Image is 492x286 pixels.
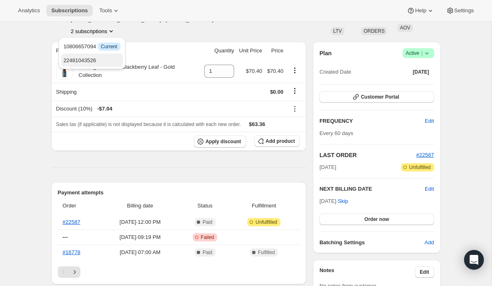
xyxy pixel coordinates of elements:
h2: Payment attempts [58,189,300,197]
th: Order [58,197,101,215]
button: #22587 [416,151,434,159]
button: Add [419,236,439,249]
span: Fulfillment [233,202,295,210]
span: Edit [420,269,429,275]
span: Customer Portal [361,94,399,100]
span: 10806657094 [64,43,121,50]
h6: Batching Settings [319,239,424,247]
button: 22481043526 [61,54,123,67]
span: Status [182,202,228,210]
span: Created Date [319,68,351,76]
button: Edit [425,185,434,193]
th: Unit Price [237,42,264,60]
h2: FREQUENCY [319,117,425,125]
button: Subscriptions [46,5,93,16]
span: Billing date [103,202,177,210]
span: Current [101,43,117,50]
h3: Notes [319,266,415,278]
button: Order now [319,214,434,225]
span: Fulfilled [258,249,275,256]
button: Analytics [13,5,45,16]
span: [DATE] · 12:00 PM [103,218,177,226]
span: - $7.04 [97,105,112,113]
span: Every 60 days [319,130,353,136]
span: Active [406,49,431,57]
button: Product actions [71,27,116,35]
span: Add product [266,138,295,144]
span: Help [415,7,426,14]
div: Firming Serum w/ Blackberry Leaf - Gold Collection [73,63,200,79]
button: Skip [333,195,353,208]
span: $70.40 [246,68,262,74]
button: Next [69,266,80,278]
span: Analytics [18,7,40,14]
a: #16778 [63,249,80,255]
span: --- [63,234,68,240]
span: Paid [203,219,212,225]
span: Skip [338,197,348,205]
a: #22587 [416,152,434,158]
button: Help [402,5,439,16]
span: ORDERS [364,28,385,34]
button: Customer Portal [319,91,434,103]
button: Shipping actions [288,86,301,95]
span: | [421,50,422,56]
span: Paid [203,249,212,256]
h2: Plan [319,49,332,57]
span: [DATE] · 09:19 PM [103,233,177,241]
th: Quantity [202,42,237,60]
button: 10806657094 InfoCurrent [61,40,123,53]
span: 22481043526 [64,57,96,63]
span: Apply discount [205,138,241,145]
button: [DATE] [408,66,434,78]
h2: LAST ORDER [319,151,416,159]
span: $63.36 [249,121,265,127]
span: Add [424,239,434,247]
span: $70.40 [267,68,283,74]
span: Sales tax (if applicable) is not displayed because it is calculated with each new order. [56,122,241,127]
button: Settings [441,5,479,16]
th: Product [51,42,202,60]
span: Subscriptions [51,7,88,14]
div: Discount (10%) [56,105,284,113]
button: Apply discount [194,135,246,148]
span: Tools [99,7,112,14]
span: Edit [425,117,434,125]
nav: Pagination [58,266,300,278]
span: Unfulfilled [255,219,277,225]
button: Edit [420,115,439,128]
span: Order now [364,216,389,223]
button: Product actions [288,66,301,75]
span: AOV [400,25,410,31]
span: [DATE] · 07:00 AM [103,248,177,257]
span: [DATE] · [319,198,348,204]
span: [DATE] [319,163,336,171]
h2: NEXT BILLING DATE [319,185,425,193]
div: Open Intercom Messenger [464,250,484,270]
span: Failed [201,234,214,241]
span: $0.00 [270,89,284,95]
span: LTV [333,28,342,34]
button: Add product [254,135,300,147]
button: Edit [415,266,434,278]
button: Tools [94,5,125,16]
a: #22587 [63,219,80,225]
span: Unfulfilled [409,164,431,171]
th: Price [264,42,286,60]
span: [DATE] [413,69,429,75]
th: Shipping [51,83,202,101]
span: Settings [454,7,474,14]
